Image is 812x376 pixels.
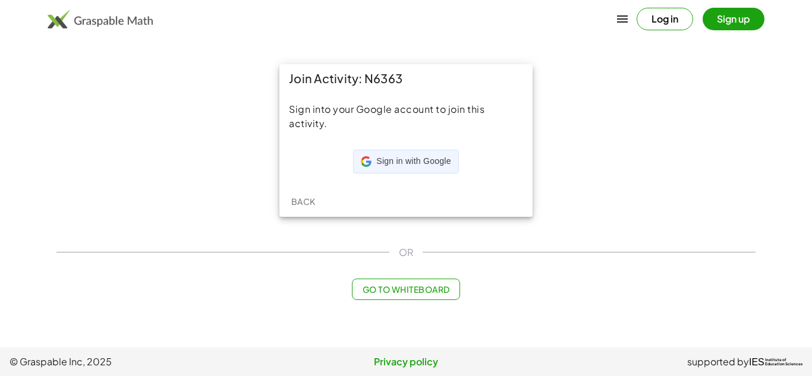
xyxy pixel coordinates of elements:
button: Log in [637,8,693,30]
span: © Graspable Inc, 2025 [10,355,274,369]
button: Sign up [703,8,764,30]
button: Back [284,191,322,212]
span: Sign in with Google [376,156,451,168]
span: Institute of Education Sciences [765,358,802,366]
span: IES [749,356,764,368]
div: Sign into your Google account to join this activity. [289,102,523,131]
a: Privacy policy [274,355,539,369]
div: Join Activity: N6363 [279,64,533,93]
div: Sign in with Google [353,150,458,173]
span: supported by [687,355,749,369]
button: Go to Whiteboard [352,279,459,300]
span: OR [399,245,413,260]
span: Back [291,196,315,207]
span: Go to Whiteboard [362,284,449,295]
a: IESInstitute ofEducation Sciences [749,355,802,369]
